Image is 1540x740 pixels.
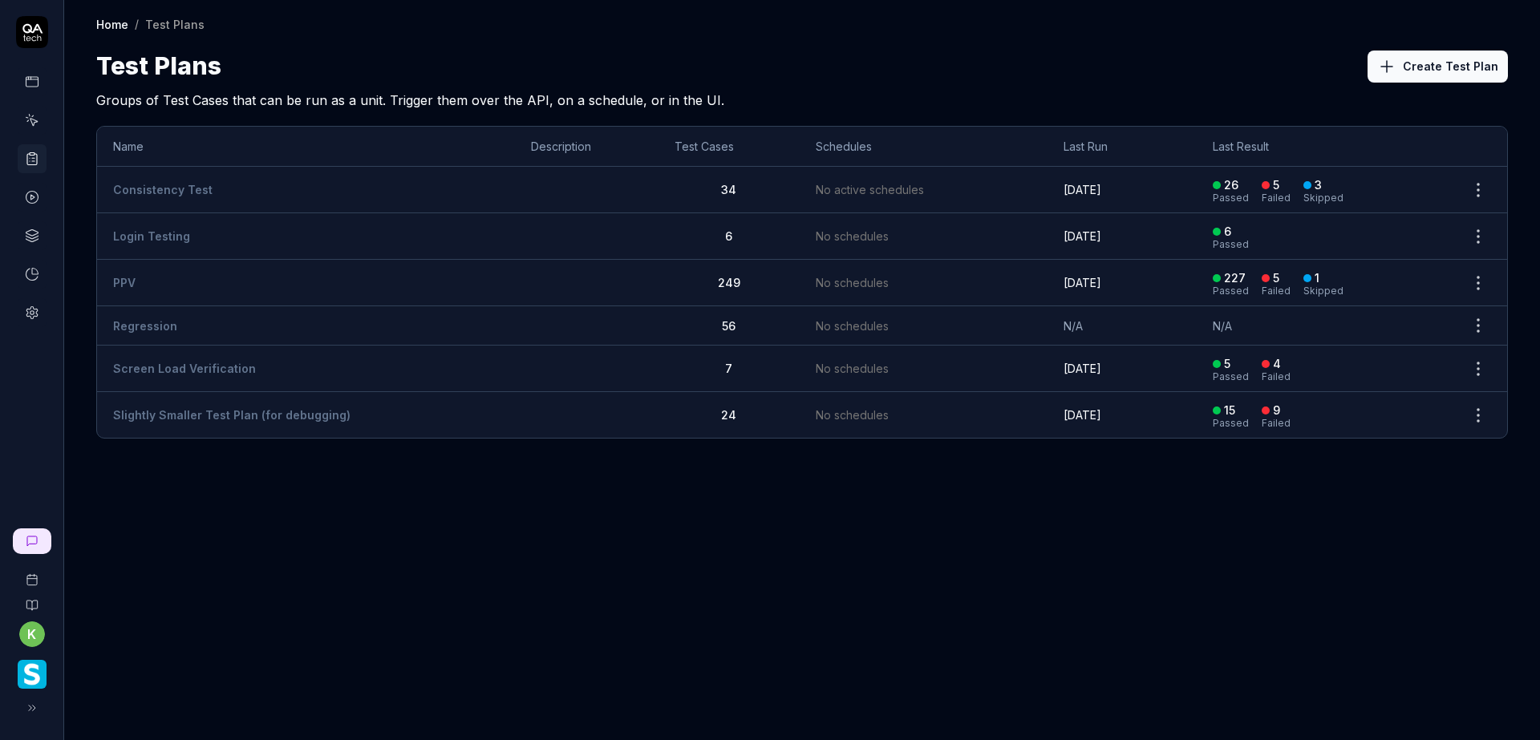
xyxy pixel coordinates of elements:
[1303,286,1343,296] div: Skipped
[113,362,256,375] a: Screen Load Verification
[1064,319,1083,333] span: N/A
[145,16,205,32] div: Test Plans
[721,408,736,422] span: 24
[113,183,213,196] a: Consistency Test
[6,560,57,586] a: Book a call with us
[1315,271,1319,285] div: 1
[1273,403,1280,418] div: 9
[135,16,139,32] div: /
[1213,193,1249,203] div: Passed
[725,362,732,375] span: 7
[13,528,51,554] a: New conversation
[1273,357,1281,371] div: 4
[1197,127,1449,167] th: Last Result
[515,127,658,167] th: Description
[722,319,736,333] span: 56
[113,229,190,243] a: Login Testing
[1273,178,1279,192] div: 5
[1224,403,1235,418] div: 15
[1048,127,1197,167] th: Last Run
[1303,193,1343,203] div: Skipped
[725,229,732,243] span: 6
[659,127,800,167] th: Test Cases
[1315,178,1322,192] div: 3
[1213,319,1232,333] span: N/A
[1064,229,1101,243] time: [DATE]
[1224,271,1246,285] div: 227
[816,181,924,198] span: No active schedules
[1262,372,1291,382] div: Failed
[1262,286,1291,296] div: Failed
[113,276,136,289] a: PPV
[97,127,515,167] th: Name
[816,274,889,291] span: No schedules
[96,16,128,32] a: Home
[1213,372,1249,382] div: Passed
[1224,224,1231,239] div: 6
[816,317,889,334] span: No schedules
[19,621,45,647] button: k
[718,276,740,289] span: 249
[1064,183,1101,196] time: [DATE]
[1273,271,1279,285] div: 5
[96,48,221,84] h1: Test Plans
[1262,419,1291,428] div: Failed
[1368,51,1508,83] button: Create Test Plan
[800,127,1048,167] th: Schedules
[816,360,889,377] span: No schedules
[6,647,57,692] button: Smartlinx Logo
[816,228,889,245] span: No schedules
[113,319,177,333] a: Regression
[1213,419,1249,428] div: Passed
[816,406,889,423] span: No schedules
[1224,357,1230,371] div: 5
[1064,362,1101,375] time: [DATE]
[1064,276,1101,289] time: [DATE]
[721,183,736,196] span: 34
[113,408,351,422] a: Slightly Smaller Test Plan (for debugging)
[96,84,1508,110] h2: Groups of Test Cases that can be run as a unit. Trigger them over the API, on a schedule, or in t...
[18,660,47,689] img: Smartlinx Logo
[1064,408,1101,422] time: [DATE]
[1262,193,1291,203] div: Failed
[1213,286,1249,296] div: Passed
[1224,178,1238,192] div: 26
[1213,240,1249,249] div: Passed
[6,586,57,612] a: Documentation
